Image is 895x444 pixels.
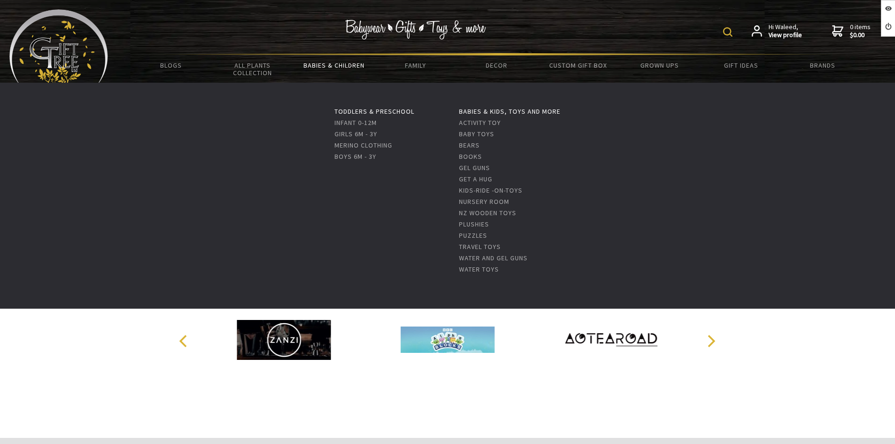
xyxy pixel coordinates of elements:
[345,20,486,39] img: Babywear - Gifts - Toys & more
[335,130,377,138] a: Girls 6m - 3y
[564,304,658,375] img: Aotearoad
[400,304,494,375] img: Alphablocks
[459,231,487,240] a: Puzzles
[752,23,802,39] a: Hi Waleed,View profile
[237,304,331,375] img: Zanzi
[459,220,489,228] a: Plushies
[459,152,482,161] a: Books
[293,55,374,75] a: Babies & Children
[9,9,108,87] img: Babyware - Gifts - Toys and more...
[769,31,802,39] strong: View profile
[459,175,492,183] a: Get A Hug
[850,23,871,39] span: 0 items
[459,265,499,273] a: Water Toys
[212,55,293,83] a: All Plants Collection
[459,186,522,195] a: Kids-Ride -on-Toys
[459,209,516,217] a: NZ Wooden Toys
[850,31,871,39] strong: $0.00
[459,242,501,251] a: Travel Toys
[700,331,721,351] button: Next
[832,23,871,39] a: 0 items$0.00
[459,141,480,149] a: Bears
[782,55,863,75] a: Brands
[723,27,732,37] img: product search
[459,254,528,262] a: Water and Gel Guns
[459,164,490,172] a: Gel Guns
[537,55,619,75] a: Custom Gift Box
[459,197,509,206] a: Nursery Room
[335,118,377,127] a: Infant 0-12m
[374,55,456,75] a: Family
[131,55,212,75] a: BLOGS
[459,130,494,138] a: Baby Toys
[335,107,414,116] a: Toddlers & Preschool
[335,152,376,161] a: Boys 6m - 3y
[700,55,782,75] a: Gift Ideas
[335,141,392,149] a: Merino Clothing
[459,118,501,127] a: Activity Toy
[769,23,802,39] span: Hi Waleed,
[174,331,195,351] button: Previous
[456,55,537,75] a: Decor
[619,55,700,75] a: Grown Ups
[459,107,560,116] a: Babies & Kids, toys and more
